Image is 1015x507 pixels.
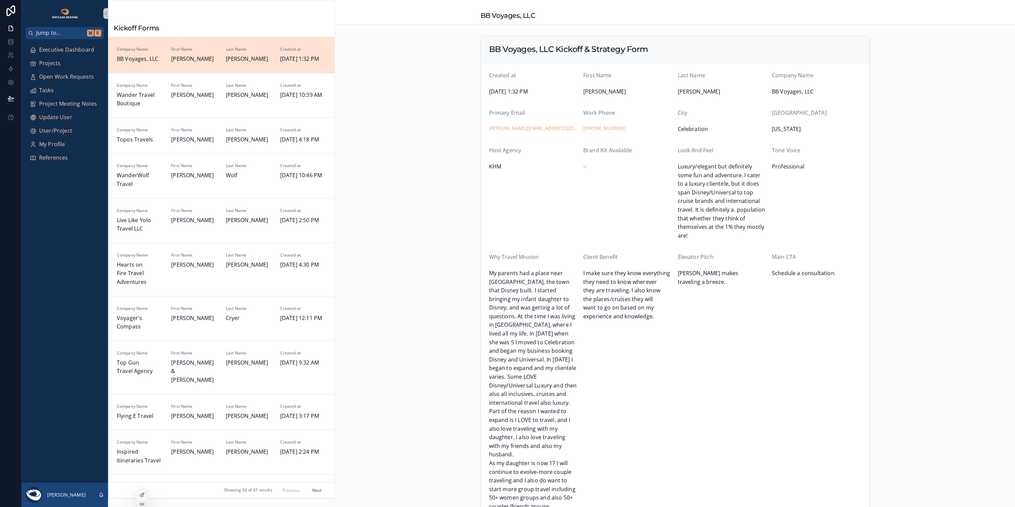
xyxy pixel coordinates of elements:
[117,55,163,63] span: BB Voyages, LLC
[678,109,688,116] span: City
[280,127,326,133] span: Created at
[772,146,801,154] span: Tone Voice
[22,39,108,173] div: scrollable content
[109,73,335,117] a: Company NameWander Travel BoutiqueFirst Name[PERSON_NAME]Last Name[PERSON_NAME]Created at[DATE] 1...
[224,488,273,493] span: Showing 30 of 47 results
[171,47,217,52] span: First Name
[280,448,326,456] span: [DATE] 2:24 PM
[171,412,217,421] span: [PERSON_NAME]
[678,125,767,134] span: Celebration
[171,216,217,225] span: [PERSON_NAME]
[226,350,272,356] span: Last Name
[280,135,326,144] span: [DATE] 4:18 PM
[117,216,163,233] span: Live Like Yolo Travel LLC
[489,44,648,55] h2: BB Voyages, LLC Kickoff & Strategy Form
[280,55,326,63] span: [DATE] 1:32 PM
[39,86,54,95] span: Tasks
[109,341,335,394] a: Company NameTop Gun Travel AgencyFirst Name[PERSON_NAME] & [PERSON_NAME]Last Name[PERSON_NAME]Cre...
[39,127,72,135] span: User/Project
[226,252,272,258] span: Last Name
[226,261,272,269] span: [PERSON_NAME]
[171,55,217,63] span: [PERSON_NAME]
[583,125,626,132] a: [PHONE_NUMBER]
[109,117,335,154] a: Company NameTopos TravelsFirst Name[PERSON_NAME]Last Name[PERSON_NAME]Created at[DATE] 4:18 PM
[117,171,163,188] span: WanderWolf Travel
[280,314,326,323] span: [DATE] 12:11 PM
[489,87,578,96] span: [DATE] 1:32 PM
[39,100,97,108] span: Project Meeting Notes
[481,11,535,20] h1: BB Voyages, LLC
[678,269,767,286] span: [PERSON_NAME] makes traveling a breeze.
[117,163,163,168] span: Company Name
[117,208,163,213] span: Company Name
[280,83,326,88] span: Created at
[117,252,163,258] span: Company Name
[772,72,813,79] span: Company Name
[109,296,335,341] a: Company NameVoyager's CompassFirst Name[PERSON_NAME]Last NameCryerCreated at[DATE] 12:11 PM
[109,37,335,73] a: Company NameBB Voyages, LLCFirst Name[PERSON_NAME]Last Name[PERSON_NAME]Created at[DATE] 1:32 PM
[678,146,714,154] span: Look And Feel
[772,269,861,278] span: Schedule a consultation.
[109,394,335,430] a: Company NameFlying E TravelFirst Name[PERSON_NAME]Last Name[PERSON_NAME]Created at[DATE] 3:17 PM
[26,125,104,137] a: User/Project
[226,163,272,168] span: Last Name
[678,253,714,261] span: Elevator Pitch
[280,439,326,445] span: Created at
[117,135,163,144] span: Topos Travels
[117,358,163,376] span: Top Gun Travel Agency
[772,253,796,261] span: Main CTA
[583,72,612,79] span: First Name
[678,87,767,96] span: [PERSON_NAME]
[226,439,272,445] span: Last Name
[171,208,217,213] span: First Name
[226,55,272,63] span: [PERSON_NAME]
[280,208,326,213] span: Created at
[583,146,632,154] span: Brand Kit Available
[26,152,104,164] a: References
[36,29,84,37] span: Jump to...
[117,306,163,311] span: Company Name
[26,138,104,151] a: My Profile
[226,404,272,409] span: Last Name
[109,198,335,243] a: Company NameLive Like Yolo Travel LLCFirst Name[PERSON_NAME]Last Name[PERSON_NAME]Created at[DATE...
[280,412,326,421] span: [DATE] 3:17 PM
[308,485,326,496] button: Next
[280,47,326,52] span: Created at
[226,127,272,133] span: Last Name
[226,412,272,421] span: [PERSON_NAME]
[39,73,94,81] span: Open Work Requests
[226,448,272,456] span: [PERSON_NAME]
[489,146,522,154] span: Host Agency
[26,44,104,56] a: Executive Dashboard
[26,27,104,39] button: Jump to...K
[226,135,272,144] span: [PERSON_NAME]
[280,261,326,269] span: [DATE] 4:30 PM
[489,162,578,171] span: KHM
[280,171,326,180] span: [DATE] 10:46 PM
[226,358,272,367] span: [PERSON_NAME]
[51,8,79,19] img: App logo
[280,306,326,311] span: Created at
[171,358,217,384] span: [PERSON_NAME] & [PERSON_NAME]
[26,84,104,97] a: Tasks
[117,412,163,421] span: Flying E Travel
[489,72,516,79] span: Created at
[117,404,163,409] span: Company Name
[171,439,217,445] span: First Name
[26,57,104,70] a: Projects
[226,91,272,100] span: [PERSON_NAME]
[39,46,94,54] span: Executive Dashboard
[583,162,587,171] span: --
[171,83,217,88] span: First Name
[171,91,217,100] span: [PERSON_NAME]
[772,162,861,171] span: Professional
[280,216,326,225] span: [DATE] 2:50 PM
[280,404,326,409] span: Created at
[583,109,615,116] span: Work Phone
[280,358,326,367] span: [DATE] 9:32 AM
[39,154,68,162] span: References
[109,243,335,296] a: Company NameHearts on Fire Travel AdventuresFirst Name[PERSON_NAME]Last Name[PERSON_NAME]Created ...
[171,350,217,356] span: First Name
[171,306,217,311] span: First Name
[772,109,827,116] span: [GEOGRAPHIC_DATA]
